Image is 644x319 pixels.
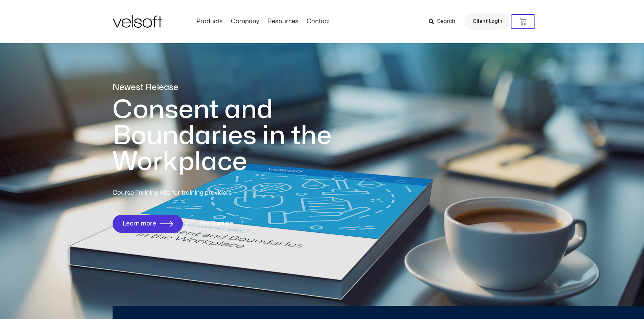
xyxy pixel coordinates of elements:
[122,220,156,227] span: Learn more
[113,215,183,233] a: Learn more
[113,188,281,198] p: Course Training Kits for training providers
[437,17,455,26] span: Search
[192,18,227,25] a: ProductsMenu Toggle
[464,14,511,30] a: Client Login
[196,220,233,227] span: Free Sample
[227,18,263,25] a: CompanyMenu Toggle
[303,18,334,25] a: ContactMenu Toggle
[113,82,359,94] p: Newest Release
[113,97,359,175] h1: Consent and Boundaries in the Workplace
[429,16,460,27] a: Search
[473,17,502,26] span: Client Login
[263,18,303,25] a: ResourcesMenu Toggle
[113,15,162,28] img: Velsoft Training Materials
[186,215,243,233] a: Free Sample
[192,18,334,25] nav: Menu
